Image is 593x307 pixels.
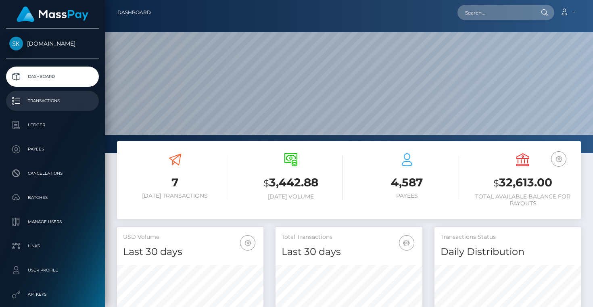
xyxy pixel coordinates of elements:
[6,260,99,280] a: User Profile
[6,67,99,87] a: Dashboard
[6,284,99,305] a: API Keys
[441,233,575,241] h5: Transactions Status
[441,245,575,259] h4: Daily Distribution
[6,163,99,184] a: Cancellations
[123,233,257,241] h5: USD Volume
[9,143,96,155] p: Payees
[9,167,96,180] p: Cancellations
[9,240,96,252] p: Links
[6,139,99,159] a: Payees
[239,175,343,191] h3: 3,442.88
[355,192,459,199] h6: Payees
[117,4,151,21] a: Dashboard
[6,212,99,232] a: Manage Users
[17,6,88,22] img: MassPay Logo
[123,245,257,259] h4: Last 30 days
[9,192,96,204] p: Batches
[9,71,96,83] p: Dashboard
[9,288,96,301] p: API Keys
[9,37,23,50] img: Skin.Land
[6,91,99,111] a: Transactions
[471,193,575,207] h6: Total Available Balance for Payouts
[9,216,96,228] p: Manage Users
[6,188,99,208] a: Batches
[9,95,96,107] p: Transactions
[9,119,96,131] p: Ledger
[123,175,227,190] h3: 7
[239,193,343,200] h6: [DATE] Volume
[493,178,499,189] small: $
[6,40,99,47] span: [DOMAIN_NAME]
[471,175,575,191] h3: 32,613.00
[9,264,96,276] p: User Profile
[282,245,416,259] h4: Last 30 days
[282,233,416,241] h5: Total Transactions
[355,175,459,190] h3: 4,587
[457,5,533,20] input: Search...
[123,192,227,199] h6: [DATE] Transactions
[263,178,269,189] small: $
[6,115,99,135] a: Ledger
[6,236,99,256] a: Links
